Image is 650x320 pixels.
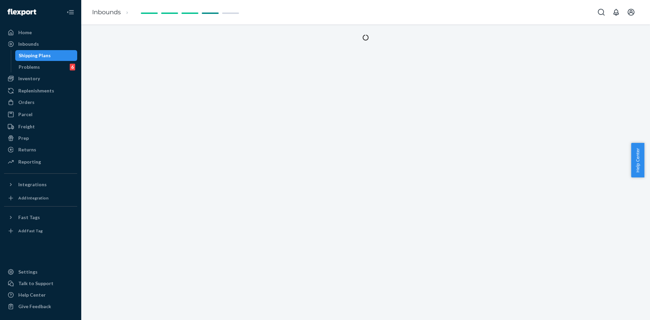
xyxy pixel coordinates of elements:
[631,143,644,177] button: Help Center
[18,29,32,36] div: Home
[4,121,77,132] a: Freight
[64,5,77,19] button: Close Navigation
[18,99,35,106] div: Orders
[18,181,47,188] div: Integrations
[18,158,41,165] div: Reporting
[18,303,51,310] div: Give Feedback
[4,156,77,167] a: Reporting
[4,193,77,204] a: Add Integration
[4,144,77,155] a: Returns
[15,62,78,72] a: Problems6
[4,85,77,96] a: Replenishments
[19,64,40,70] div: Problems
[92,8,121,16] a: Inbounds
[4,290,77,300] a: Help Center
[18,292,46,298] div: Help Center
[18,41,39,47] div: Inbounds
[19,52,51,59] div: Shipping Plans
[4,278,77,289] button: Talk to Support
[609,5,623,19] button: Open notifications
[4,97,77,108] a: Orders
[594,5,608,19] button: Open Search Box
[18,135,29,142] div: Prep
[18,123,35,130] div: Freight
[4,39,77,49] a: Inbounds
[7,9,36,16] img: Flexport logo
[18,195,48,201] div: Add Integration
[18,87,54,94] div: Replenishments
[624,5,638,19] button: Open account menu
[70,64,75,70] div: 6
[18,228,43,234] div: Add Fast Tag
[87,2,139,22] ol: breadcrumbs
[4,226,77,236] a: Add Fast Tag
[18,214,40,221] div: Fast Tags
[4,109,77,120] a: Parcel
[18,146,36,153] div: Returns
[4,73,77,84] a: Inventory
[18,269,38,275] div: Settings
[18,75,40,82] div: Inventory
[4,212,77,223] button: Fast Tags
[4,133,77,144] a: Prep
[15,50,78,61] a: Shipping Plans
[4,179,77,190] button: Integrations
[18,111,32,118] div: Parcel
[4,27,77,38] a: Home
[4,301,77,312] button: Give Feedback
[18,280,53,287] div: Talk to Support
[4,266,77,277] a: Settings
